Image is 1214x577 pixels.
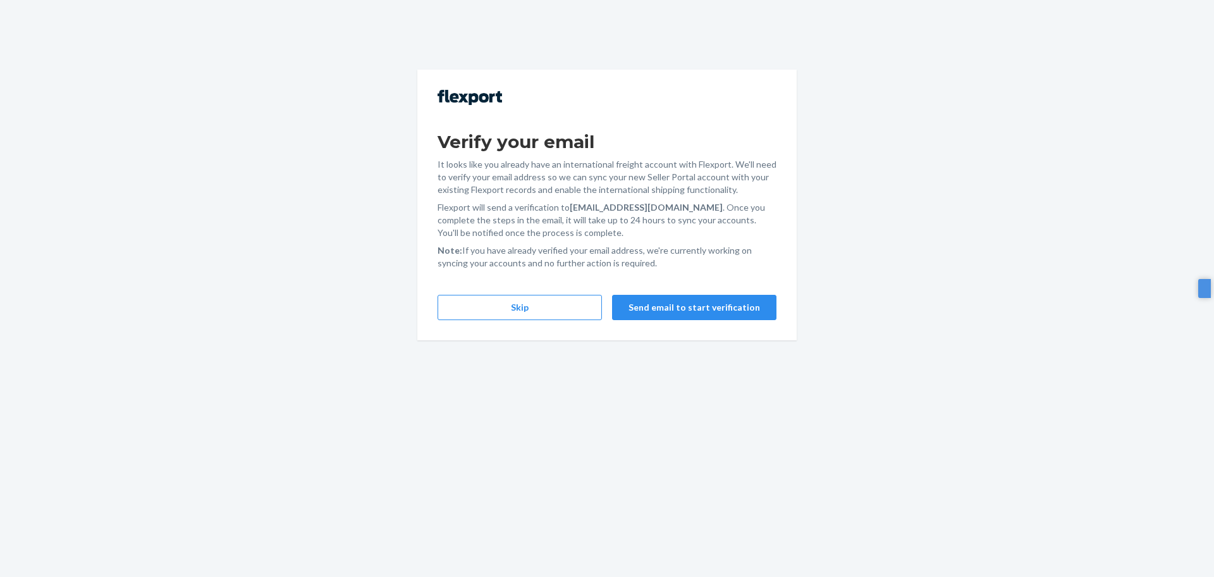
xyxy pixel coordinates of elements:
p: If you have already verified your email address, we're currently working on syncing your accounts... [438,244,776,270]
h1: Verify your email [438,130,776,153]
img: Flexport logo [438,90,502,105]
p: Flexport will send a verification to . Once you complete the steps in the email, it will take up ... [438,201,776,239]
strong: Note: [438,245,462,256]
button: Send email to start verification [612,295,776,320]
p: It looks like you already have an international freight account with Flexport. We'll need to veri... [438,158,776,196]
strong: [EMAIL_ADDRESS][DOMAIN_NAME] [570,202,723,213]
button: Skip [438,295,602,320]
